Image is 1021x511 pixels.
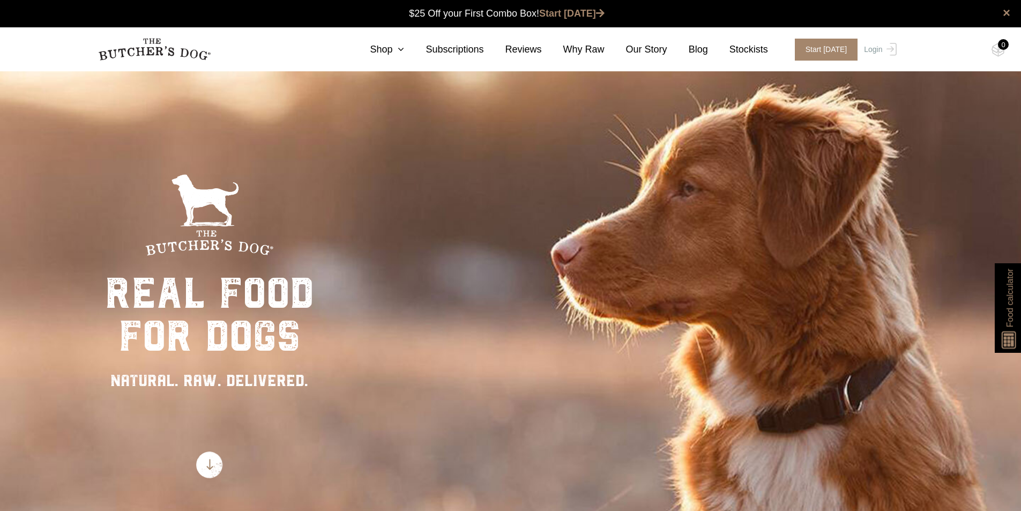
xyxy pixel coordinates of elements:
a: Shop [348,42,404,57]
a: Start [DATE] [784,39,862,61]
img: TBD_Cart-Empty.png [992,43,1005,57]
span: Start [DATE] [795,39,858,61]
a: Reviews [484,42,542,57]
a: close [1003,6,1010,19]
div: real food for dogs [105,272,314,358]
div: NATURAL. RAW. DELIVERED. [105,368,314,392]
a: Start [DATE] [539,8,605,19]
a: Login [861,39,896,61]
a: Our Story [605,42,667,57]
a: Stockists [708,42,768,57]
span: Food calculator [1003,269,1016,327]
div: 0 [998,39,1009,50]
a: Blog [667,42,708,57]
a: Why Raw [542,42,605,57]
a: Subscriptions [404,42,483,57]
